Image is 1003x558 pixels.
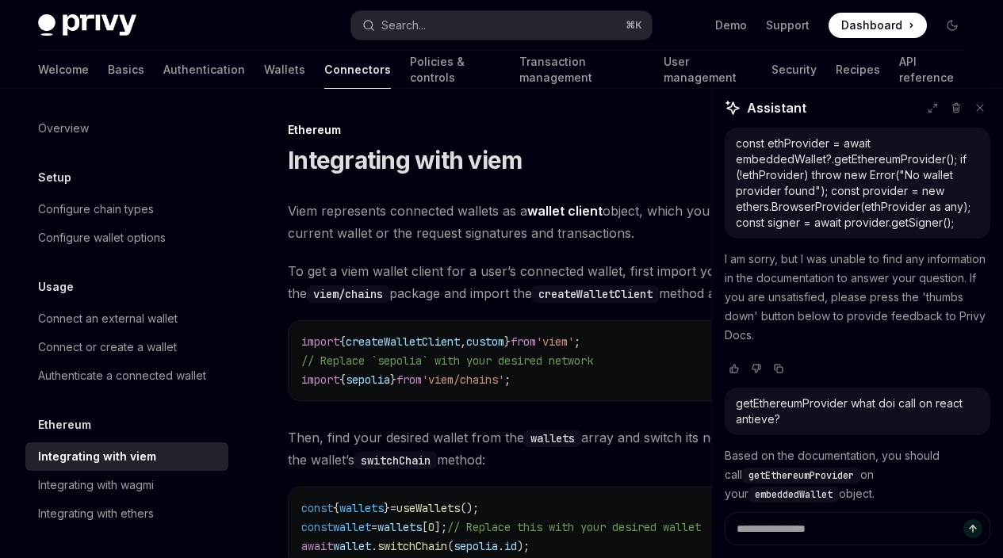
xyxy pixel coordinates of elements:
a: API reference [899,51,965,89]
span: } [390,373,396,387]
span: from [396,373,422,387]
h5: Usage [38,277,74,296]
a: Welcome [38,51,89,89]
code: createWalletClient [532,285,659,303]
a: Transaction management [519,51,645,89]
div: getEthereumProvider what doi call on react antieve? [736,396,979,427]
button: Copy chat response [769,361,788,376]
div: Configure chain types [38,200,154,219]
button: Toggle dark mode [940,13,965,38]
a: Overview [25,114,228,143]
span: from [511,334,536,349]
span: 'viem/chains' [422,373,504,387]
div: Integrating with wagmi [38,476,154,495]
a: wallet client [527,203,603,220]
a: Basics [108,51,144,89]
h5: Ethereum [38,415,91,434]
span: Then, find your desired wallet from the array and switch its network to the chain you imported, u... [288,426,974,471]
div: Configure wallet options [38,228,166,247]
span: ; [574,334,580,349]
a: Support [766,17,810,33]
span: } [504,334,511,349]
strong: wallet client [527,203,603,219]
a: Integrating with ethers [25,499,228,528]
a: Connect an external wallet [25,304,228,333]
span: 'viem' [536,334,574,349]
code: wallets [524,430,581,447]
a: Demo [715,17,747,33]
span: sepolia [346,373,390,387]
p: I am sorry, but I was unable to find any information in the documentation to answer your question... [725,250,990,345]
p: Based on the documentation, you should call on your object. [725,446,990,503]
a: Policies & controls [410,51,500,89]
span: ⌘ K [626,19,642,32]
a: Configure chain types [25,195,228,224]
a: Connect or create a wallet [25,333,228,361]
span: getEthereumProvider [748,469,854,482]
a: Recipes [836,51,880,89]
code: viem/chains [307,285,389,303]
div: Ethereum [288,122,974,138]
a: Wallets [264,51,305,89]
div: Search... [381,16,426,35]
span: import [301,373,339,387]
div: Connect or create a wallet [38,338,177,357]
a: Security [771,51,817,89]
span: To get a viem wallet client for a user’s connected wallet, first import your desired network from... [288,260,974,304]
img: dark logo [38,14,136,36]
span: Assistant [747,98,806,117]
div: Authenticate a connected wallet [38,366,206,385]
span: createWalletClient [346,334,460,349]
span: // Replace `sepolia` with your desired network [301,354,593,368]
a: Authenticate a connected wallet [25,361,228,390]
code: switchChain [354,452,437,469]
h5: Setup [38,168,71,187]
div: Connect an external wallet [38,309,178,328]
button: Vote that response was good [725,361,744,376]
a: Integrating with wagmi [25,471,228,499]
span: { [339,373,346,387]
span: Dashboard [841,17,902,33]
span: embeddedWallet [755,488,833,501]
span: , [460,334,466,349]
a: User management [664,51,752,89]
a: Authentication [163,51,245,89]
a: Dashboard [829,13,927,38]
div: Integrating with viem [38,447,156,466]
div: Overview [38,119,89,138]
span: custom [466,334,504,349]
button: Vote that response was not good [747,361,766,376]
a: Configure wallet options [25,224,228,252]
a: Connectors [324,51,391,89]
span: ; [504,373,511,387]
div: Integrating with ethers [38,504,154,523]
span: Viem represents connected wallets as a object, which you can use to get information about the cur... [288,200,974,244]
h1: Integrating with viem [288,146,522,174]
span: { [339,334,346,349]
a: Integrating with viem [25,442,228,471]
span: import [301,334,339,349]
button: Open search [351,11,652,40]
div: const ethProvider = await embeddedWallet?.getEthereumProvider(); if (!ethProvider) throw new Erro... [736,136,979,231]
